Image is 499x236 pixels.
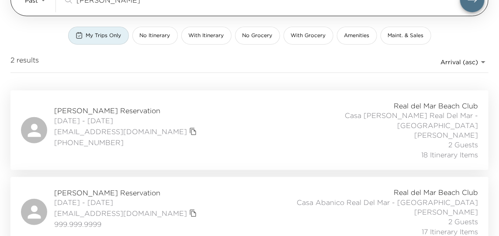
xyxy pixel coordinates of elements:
[284,27,333,45] button: With Grocery
[394,187,478,197] span: Real del Mar Beach Club
[132,27,178,45] button: No Itinerary
[54,208,187,218] a: [EMAIL_ADDRESS][DOMAIN_NAME]
[54,219,199,229] span: 999.999.9999
[54,116,199,125] span: [DATE] - [DATE]
[414,207,478,217] span: [PERSON_NAME]
[140,32,170,39] span: No Itinerary
[394,101,478,111] span: Real del Mar Beach Club
[187,125,199,138] button: copy primary member email
[235,27,280,45] button: No Grocery
[189,32,224,39] span: With Itinerary
[54,188,199,198] span: [PERSON_NAME] Reservation
[295,111,478,130] span: Casa [PERSON_NAME] Real Del Mar - [GEOGRAPHIC_DATA]
[421,150,478,160] span: 18 Itinerary Items
[54,198,199,207] span: [DATE] - [DATE]
[448,140,478,149] span: 2 Guests
[440,58,478,66] span: Arrival (asc)
[414,130,478,140] span: [PERSON_NAME]
[337,27,377,45] button: Amenities
[86,32,121,39] span: My Trips Only
[10,90,489,170] a: [PERSON_NAME] Reservation[DATE] - [DATE][EMAIL_ADDRESS][DOMAIN_NAME]copy primary member email[PHO...
[54,138,199,147] span: [PHONE_NUMBER]
[181,27,232,45] button: With Itinerary
[10,55,39,69] span: 2 results
[243,32,273,39] span: No Grocery
[54,106,199,115] span: [PERSON_NAME] Reservation
[291,32,326,39] span: With Grocery
[297,198,478,207] span: Casa Abanico Real Del Mar - [GEOGRAPHIC_DATA]
[388,32,424,39] span: Maint. & Sales
[187,207,199,219] button: copy primary member email
[54,127,187,136] a: [EMAIL_ADDRESS][DOMAIN_NAME]
[448,217,478,226] span: 2 Guests
[68,27,129,45] button: My Trips Only
[344,32,370,39] span: Amenities
[381,27,431,45] button: Maint. & Sales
